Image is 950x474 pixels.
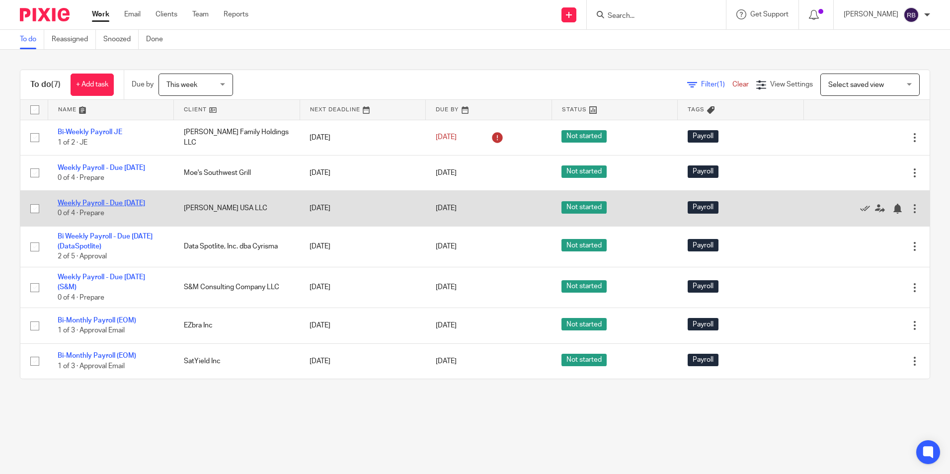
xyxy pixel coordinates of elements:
span: Not started [561,239,607,251]
a: Weekly Payroll - Due [DATE] [58,200,145,207]
span: Get Support [750,11,789,18]
span: This week [166,81,197,88]
span: 2 of 5 · Approval [58,253,107,260]
span: 1 of 2 · JE [58,139,87,146]
a: Reports [224,9,248,19]
span: Tags [688,107,705,112]
span: Not started [561,130,607,143]
span: [DATE] [436,205,457,212]
a: Bi-Weekly Payroll JE [58,129,122,136]
span: [DATE] [436,243,457,250]
span: [DATE] [436,169,457,176]
span: 1 of 3 · Approval Email [58,327,125,334]
img: svg%3E [903,7,919,23]
span: (7) [51,80,61,88]
a: Mark as done [860,203,875,213]
a: Clear [732,81,749,88]
span: Not started [561,280,607,293]
a: Clients [156,9,177,19]
span: Not started [561,354,607,366]
span: Not started [561,165,607,178]
a: Snoozed [103,30,139,49]
span: Payroll [688,239,718,251]
td: [DATE] [300,343,426,379]
a: + Add task [71,74,114,96]
span: Not started [561,318,607,330]
span: [DATE] [436,358,457,365]
td: [DATE] [300,155,426,190]
td: [PERSON_NAME] Family Holdings LLC [174,120,300,155]
td: Moe's Southwest Grill [174,155,300,190]
td: EZbra Inc [174,308,300,343]
span: 0 of 4 · Prepare [58,174,104,181]
span: (1) [717,81,725,88]
a: Work [92,9,109,19]
a: Email [124,9,141,19]
h1: To do [30,79,61,90]
p: [PERSON_NAME] [844,9,898,19]
span: Payroll [688,318,718,330]
td: SatYield Inc [174,343,300,379]
span: Payroll [688,280,718,293]
a: Bi-Monthly Payroll (EOM) [58,352,136,359]
span: View Settings [770,81,813,88]
span: Not started [561,201,607,214]
a: Done [146,30,170,49]
span: [DATE] [436,322,457,329]
td: [DATE] [300,226,426,267]
td: [DATE] [300,191,426,226]
a: Weekly Payroll - Due [DATE] [58,164,145,171]
td: Data Spotlite, Inc. dba Cyrisma [174,226,300,267]
span: Payroll [688,165,718,178]
span: [DATE] [436,284,457,291]
a: Weekly Payroll - Due [DATE] (S&M) [58,274,145,291]
td: S&M Consulting Company LLC [174,267,300,308]
span: [DATE] [436,134,457,141]
td: [DATE] [300,308,426,343]
img: Pixie [20,8,70,21]
span: Payroll [688,201,718,214]
a: Bi-Monthly Payroll (EOM) [58,317,136,324]
span: Filter [701,81,732,88]
span: 1 of 3 · Approval Email [58,363,125,370]
a: To do [20,30,44,49]
span: Select saved view [828,81,884,88]
p: Due by [132,79,154,89]
span: 0 of 4 · Prepare [58,210,104,217]
td: [DATE] [300,120,426,155]
td: [PERSON_NAME] USA LLC [174,191,300,226]
a: Team [192,9,209,19]
a: Reassigned [52,30,96,49]
td: [DATE] [300,267,426,308]
span: 0 of 4 · Prepare [58,294,104,301]
span: Payroll [688,354,718,366]
input: Search [607,12,696,21]
a: Bi Weekly Payroll - Due [DATE] (DataSpotlite) [58,233,153,250]
span: Payroll [688,130,718,143]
